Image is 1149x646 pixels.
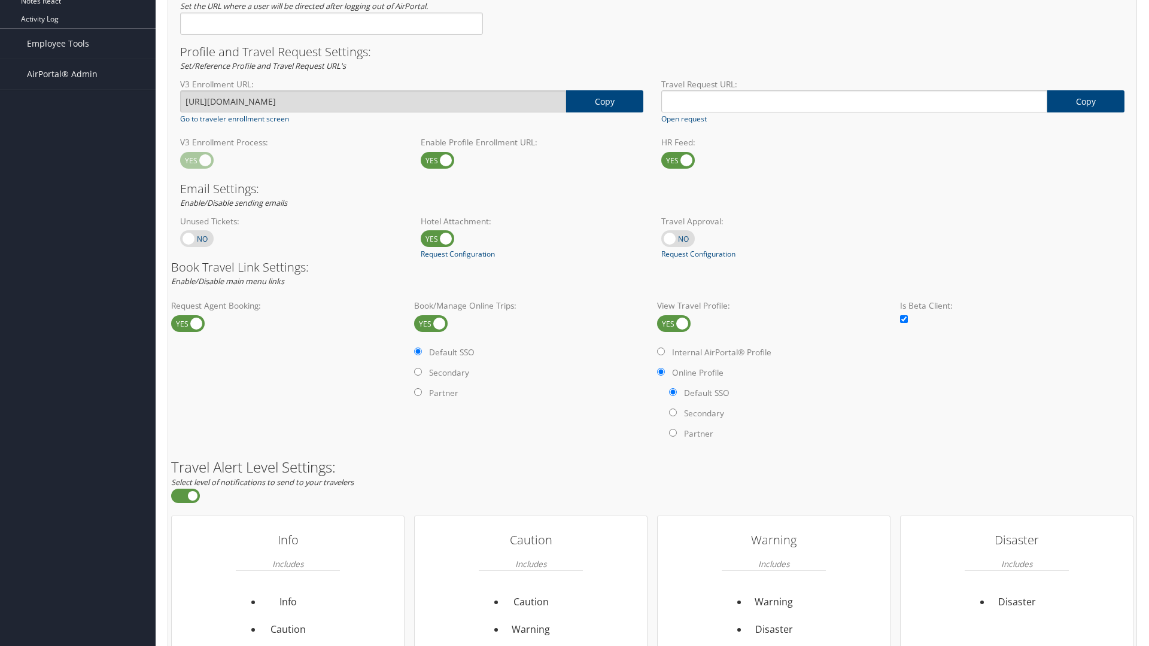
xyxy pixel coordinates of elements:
[505,589,557,616] li: Caution
[180,215,403,227] label: Unused Tickets:
[672,367,724,379] label: Online Profile
[672,346,771,358] label: Internal AirPortal® Profile
[272,552,303,575] em: Includes
[566,90,643,112] a: copy
[722,528,826,552] h3: Warning
[661,114,707,124] a: Open request
[758,552,789,575] em: Includes
[421,136,643,148] label: Enable Profile Enrollment URL:
[748,589,800,616] li: Warning
[180,136,403,148] label: V3 Enrollment Process:
[429,346,475,358] label: Default SSO
[27,29,89,59] span: Employee Tools
[748,616,800,644] li: Disaster
[429,367,469,379] label: Secondary
[505,616,557,644] li: Warning
[1047,90,1124,112] a: copy
[180,78,643,90] label: V3 Enrollment URL:
[421,249,495,260] a: Request Configuration
[171,460,1133,474] h2: Travel Alert Level Settings:
[236,528,340,552] h3: Info
[180,46,1124,58] h3: Profile and Travel Request Settings:
[180,183,1124,195] h3: Email Settings:
[1001,552,1032,575] em: Includes
[684,407,724,419] label: Secondary
[429,387,458,399] label: Partner
[661,78,1124,90] label: Travel Request URL:
[180,114,289,124] a: Go to traveler enrollment screen
[661,136,884,148] label: HR Feed:
[657,300,890,312] label: View Travel Profile:
[180,197,287,208] em: Enable/Disable sending emails
[171,276,284,287] em: Enable/Disable main menu links
[180,1,428,11] em: Set the URL where a user will be directed after logging out of AirPortal.
[661,215,884,227] label: Travel Approval:
[991,589,1043,616] li: Disaster
[661,249,735,260] a: Request Configuration
[479,528,583,552] h3: Caution
[262,616,314,644] li: Caution
[414,300,648,312] label: Book/Manage Online Trips:
[171,261,1133,273] h3: Book Travel Link Settings:
[262,589,314,616] li: Info
[965,528,1069,552] h3: Disaster
[684,387,729,399] label: Default SSO
[180,60,346,71] em: Set/Reference Profile and Travel Request URL's
[515,552,546,575] em: Includes
[171,477,354,487] em: Select level of notifications to send to your travelers
[900,300,1133,312] label: Is Beta Client:
[684,428,713,440] label: Partner
[421,215,643,227] label: Hotel Attachment:
[27,59,98,89] span: AirPortal® Admin
[171,300,405,312] label: Request Agent Booking:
